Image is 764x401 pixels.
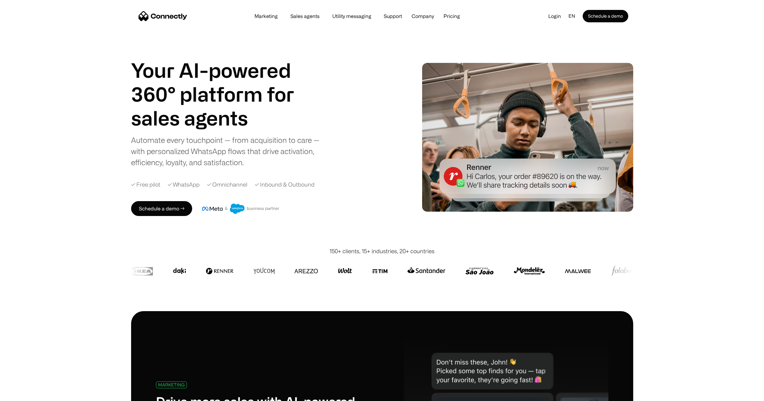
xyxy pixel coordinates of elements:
[285,14,325,19] a: Sales agents
[139,11,187,21] a: home
[6,390,37,399] aside: Language selected: English
[131,106,317,130] div: carousel
[202,204,280,214] img: Meta and Salesforce business partner badge.
[12,390,37,399] ul: Language list
[379,14,407,19] a: Support
[255,180,315,189] div: ✓ Inbound & Outbound
[412,12,434,20] div: Company
[410,12,436,20] div: Company
[158,382,185,387] div: MARKETING
[131,180,160,189] div: ✓ Free pilot
[168,180,200,189] div: ✓ WhatsApp
[329,247,435,255] div: 150+ clients, 15+ industries, 20+ countries
[568,11,575,21] div: en
[131,134,326,168] div: Automate every touchpoint — from acquisition to care — with personalized WhatsApp flows that driv...
[131,58,317,106] h1: Your AI-powered 360° platform for
[131,106,317,130] h1: sales agents
[207,180,247,189] div: ✓ Omnichannel
[131,106,317,130] div: 1 of 4
[250,14,283,19] a: Marketing
[327,14,376,19] a: Utility messaging
[583,10,628,22] a: Schedule a demo
[543,11,566,21] a: Login
[439,14,465,19] a: Pricing
[566,11,583,21] div: en
[131,201,192,216] a: Schedule a demo →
